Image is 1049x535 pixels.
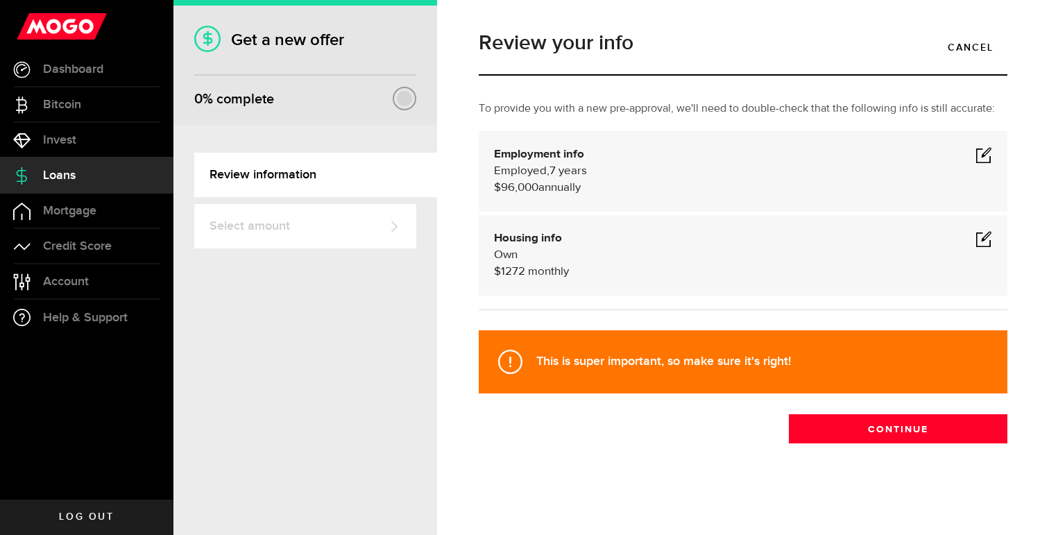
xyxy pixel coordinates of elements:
span: Bitcoin [43,99,81,111]
span: Employed [494,165,547,177]
span: Dashboard [43,63,103,76]
span: 1272 [501,266,525,278]
strong: This is super important, so make sure it's right! [536,354,791,368]
span: Account [43,275,89,288]
div: % complete [194,87,274,112]
span: Invest [43,134,76,146]
a: Select amount [194,204,416,248]
span: Log out [59,512,114,522]
span: $96,000 [494,182,538,194]
span: annually [538,182,581,194]
span: 7 years [549,165,587,177]
span: monthly [528,266,569,278]
b: Employment info [494,148,584,160]
span: Mortgage [43,205,96,217]
h1: Review your info [479,33,1007,53]
button: Continue [789,414,1007,443]
b: Housing info [494,232,562,244]
span: , [547,165,549,177]
h1: Get a new offer [194,30,416,50]
a: Cancel [934,33,1007,62]
span: 0 [194,91,203,108]
button: Open LiveChat chat widget [11,6,53,47]
p: To provide you with a new pre-approval, we'll need to double-check that the following info is sti... [479,101,1007,117]
span: Loans [43,169,76,182]
span: Help & Support [43,312,128,324]
span: Own [494,249,518,261]
span: $ [494,266,501,278]
span: Credit Score [43,240,112,253]
a: Review information [194,153,437,197]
